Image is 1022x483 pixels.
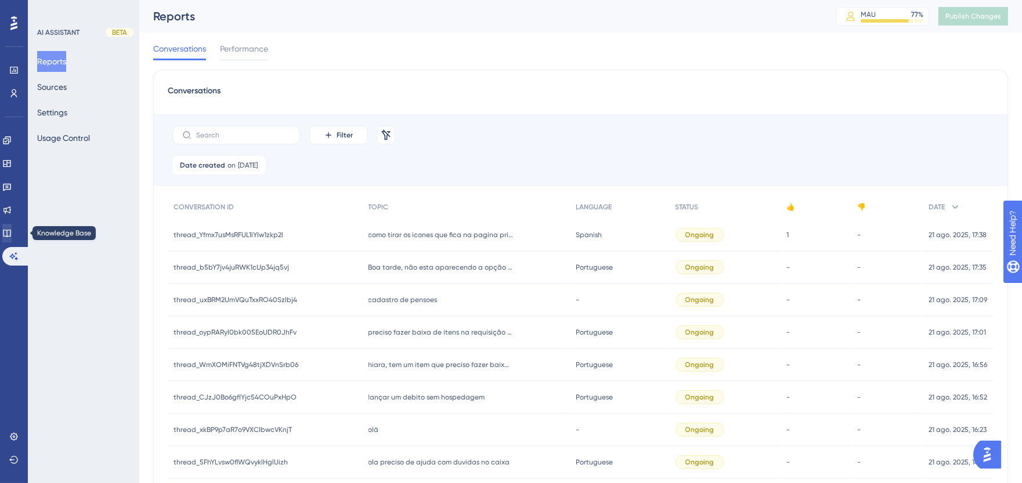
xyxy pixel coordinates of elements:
div: MAU [861,10,876,19]
span: Performance [220,42,268,56]
span: Ongoing [685,393,714,402]
span: thread_uxBRM2UmVQuTxxRO40Szlbj4 [174,295,297,304]
button: Settings [37,102,67,123]
span: Publish Changes [945,12,1001,21]
span: 21 ago. 2025, 17:38 [929,230,987,239]
span: TOPIC [369,202,389,212]
span: CONVERSATION ID [174,202,234,212]
span: - [786,263,790,272]
span: 21 ago. 2025, 14:47 [929,457,988,467]
button: Reports [37,51,66,72]
span: - [858,230,861,239]
span: 21 ago. 2025, 17:01 [929,328,986,337]
span: on [227,161,236,170]
span: Ongoing [685,230,714,239]
span: - [858,360,861,369]
span: - [786,360,790,369]
span: ola preciso de ajuda com duvidas no caixa [369,457,510,467]
span: [DATE] [238,161,258,170]
span: Date created [180,161,225,170]
span: - [858,393,861,402]
div: BETA [106,28,133,37]
span: - [858,295,861,304]
iframe: UserGuiding AI Assistant Launcher [973,437,1008,472]
span: - [858,457,861,467]
span: thread_b5bY7jv4juRWK1cUp34jq5vj [174,263,289,272]
span: lançar um debito sem hospedagem [369,393,485,402]
span: Portuguese [576,457,613,467]
span: - [786,328,790,337]
span: 1 [786,230,789,239]
span: LANGUAGE [576,202,612,212]
button: Filter [309,126,367,144]
span: preciso fazer baixa de itens na requisição interna mas não aparece os itens corretos, esta sincro... [369,328,514,337]
button: Usage Control [37,128,90,148]
span: - [786,295,790,304]
span: STATUS [676,202,699,212]
div: Reports [153,8,807,24]
span: thread_5FhYLvsw0flWQvyklHglUizh [174,457,288,467]
span: Ongoing [685,295,714,304]
span: Portuguese [576,393,613,402]
span: - [786,457,790,467]
span: Need Help? [27,3,73,17]
span: cadastro de pensoes [369,295,438,304]
span: Ongoing [685,457,714,467]
span: hiara, tem um item que preciso fazer baixa na requisição interna mas ele nao esta aparecendo [369,360,514,369]
button: Sources [37,77,67,97]
span: DATE [929,202,945,212]
span: thread_xkBP9p7aR7o9VXCIbwcVKnjT [174,425,292,434]
span: - [858,425,861,434]
span: 21 ago. 2025, 17:09 [929,295,987,304]
span: Conversations [153,42,206,56]
span: como tirar os icones que fica na pagina principal [369,230,514,239]
div: 77 % [911,10,923,19]
span: Portuguese [576,360,613,369]
span: Boa tarde, não esta aparecendo a opção de crédito ao gerar link [369,263,514,272]
span: 👍 [786,202,795,212]
button: Publish Changes [938,7,1008,26]
div: AI ASSISTANT [37,28,80,37]
span: - [576,295,579,304]
span: 21 ago. 2025, 17:35 [929,263,987,272]
span: Filter [337,130,353,140]
span: olá [369,425,379,434]
input: Search [196,131,290,139]
span: thread_WmXOMiFNTVg48tjXDVnSrb06 [174,360,298,369]
span: Conversations [168,84,221,105]
span: Ongoing [685,425,714,434]
span: 21 ago. 2025, 16:52 [929,393,987,402]
span: - [576,425,579,434]
span: 21 ago. 2025, 16:56 [929,360,987,369]
span: Spanish [576,230,602,239]
span: Portuguese [576,328,613,337]
span: Ongoing [685,360,714,369]
span: - [858,328,861,337]
span: Portuguese [576,263,613,272]
span: Ongoing [685,328,714,337]
span: - [786,393,790,402]
span: - [858,263,861,272]
span: - [786,425,790,434]
span: 👎 [858,202,866,212]
span: Ongoing [685,263,714,272]
span: thread_oypRARyI0bk005EoUDR0JhFv [174,328,297,337]
span: 21 ago. 2025, 16:23 [929,425,987,434]
span: thread_Yfmx7usMsRFUL1iYIw1zkp2l [174,230,283,239]
span: thread_CJzJ0Bo6gfIYjc54COuPxHpO [174,393,297,402]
